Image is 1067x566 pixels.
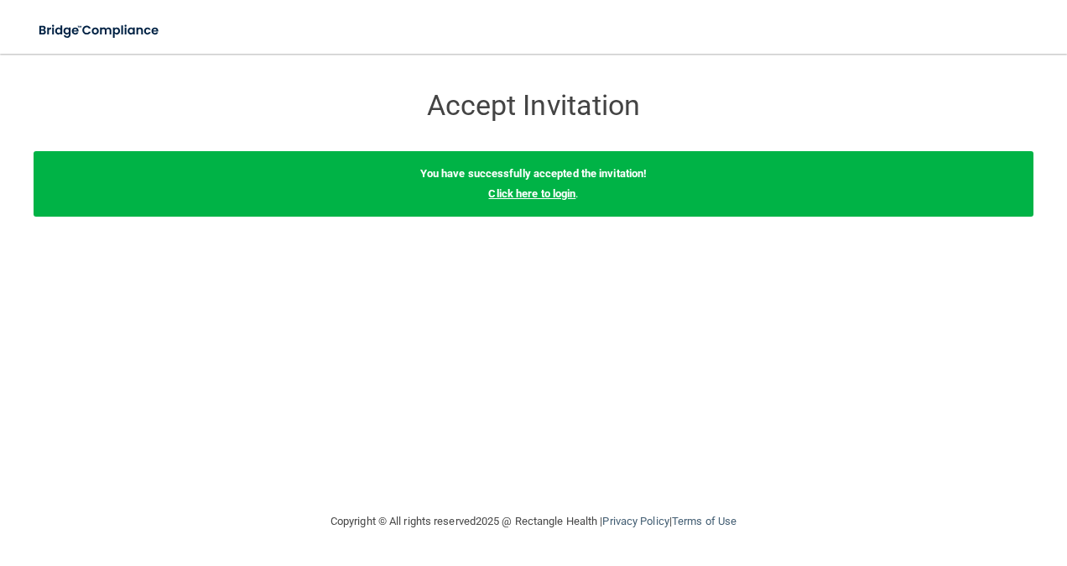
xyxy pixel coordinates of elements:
[34,151,1033,217] div: .
[25,13,174,48] img: bridge_compliance_login_screen.278c3ca4.svg
[488,187,575,200] a: Click here to login
[227,495,840,548] div: Copyright © All rights reserved 2025 @ Rectangle Health | |
[227,90,840,121] h3: Accept Invitation
[672,515,736,527] a: Terms of Use
[420,167,648,180] b: You have successfully accepted the invitation!
[602,515,669,527] a: Privacy Policy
